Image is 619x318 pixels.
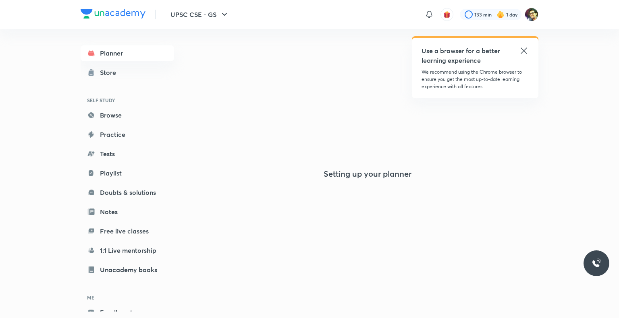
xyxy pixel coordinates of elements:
a: Practice [81,126,174,142]
a: Doubts & solutions [81,184,174,200]
button: UPSC CSE - GS [166,6,234,23]
div: Store [100,68,121,77]
a: Company Logo [81,9,145,21]
a: Unacademy books [81,262,174,278]
a: Planner [81,45,174,61]
img: Company Logo [81,9,145,19]
h6: ME [81,291,174,304]
img: Mukesh Kumar Shahi [525,8,538,21]
a: Free live classes [81,223,174,239]
img: avatar [443,11,451,18]
h4: Setting up your planner [324,169,411,179]
h6: SELF STUDY [81,93,174,107]
a: Store [81,64,174,81]
img: ttu [592,258,601,268]
a: Tests [81,146,174,162]
button: avatar [440,8,453,21]
a: Browse [81,107,174,123]
p: We recommend using the Chrome browser to ensure you get the most up-to-date learning experience w... [422,68,529,90]
a: Playlist [81,165,174,181]
a: 1:1 Live mentorship [81,242,174,258]
img: streak [496,10,505,19]
h5: Use a browser for a better learning experience [422,46,502,65]
a: Notes [81,204,174,220]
